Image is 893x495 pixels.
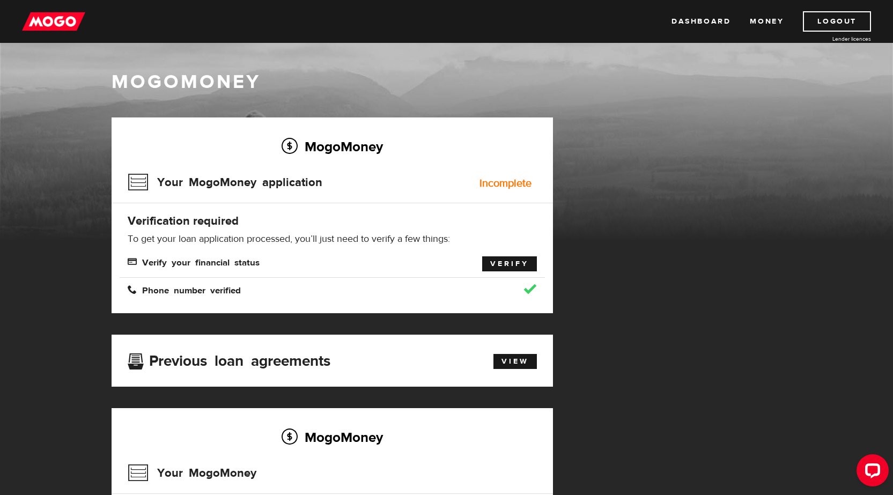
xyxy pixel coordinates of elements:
h3: Your MogoMoney application [128,168,322,196]
a: Lender licences [791,35,871,43]
h2: MogoMoney [128,135,537,158]
span: Verify your financial status [128,257,260,266]
span: Phone number verified [128,285,241,294]
img: mogo_logo-11ee424be714fa7cbb0f0f49df9e16ec.png [22,11,85,32]
h4: Verification required [128,213,537,228]
p: To get your loan application processed, you’ll just need to verify a few things: [128,233,537,246]
a: Verify [482,256,537,271]
h2: MogoMoney [128,426,537,448]
iframe: LiveChat chat widget [848,450,893,495]
a: View [493,354,537,369]
a: Logout [803,11,871,32]
a: Money [750,11,784,32]
h3: Previous loan agreements [128,352,330,366]
h1: MogoMoney [112,71,782,93]
a: Dashboard [671,11,730,32]
div: Incomplete [479,178,532,189]
h3: Your MogoMoney [128,459,256,487]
